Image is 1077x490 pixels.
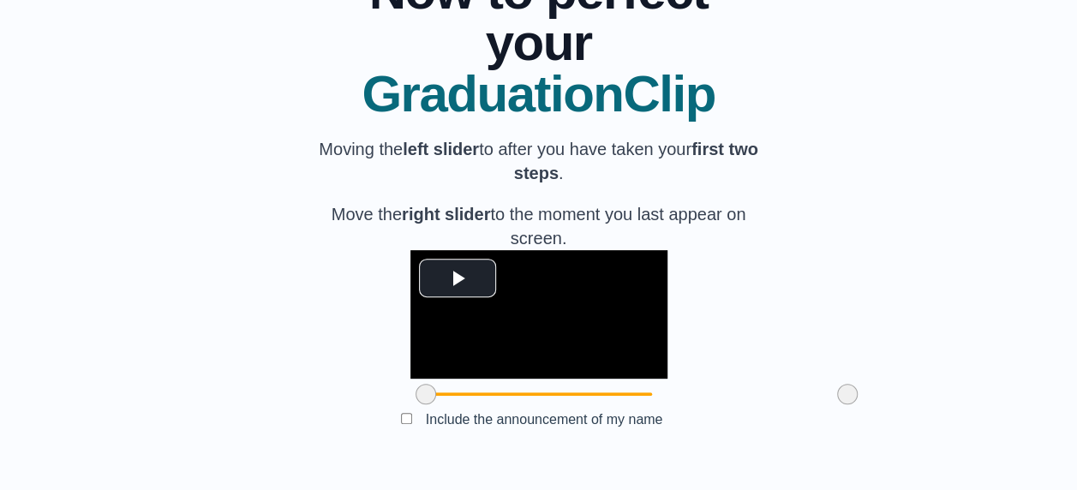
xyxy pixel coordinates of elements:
[313,202,765,250] p: Move the to the moment you last appear on screen.
[313,137,765,185] p: Moving the to after you have taken your .
[410,250,667,379] div: Video Player
[419,259,496,297] button: Play Video
[402,205,490,224] b: right slider
[403,140,479,158] b: left slider
[412,405,677,433] label: Include the announcement of my name
[313,69,765,120] span: GraduationClip
[514,140,758,182] b: first two steps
